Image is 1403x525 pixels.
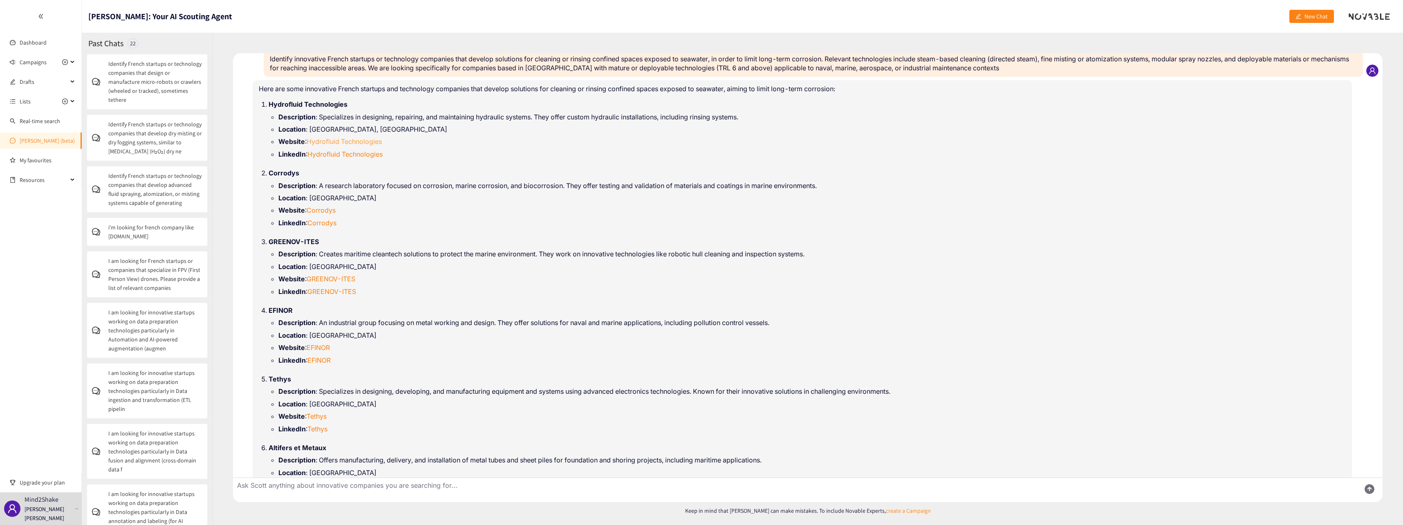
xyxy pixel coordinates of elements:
[25,494,58,505] p: Mind2Shake
[278,274,1346,283] li: :
[278,193,1346,202] li: : [GEOGRAPHIC_DATA]
[278,319,316,327] strong: Description
[278,356,306,364] strong: LinkedIn
[278,150,306,158] strong: LinkedIn
[269,375,291,383] strong: Tethys
[10,99,16,104] span: unordered-list
[92,185,108,193] span: comment
[886,507,931,514] a: create a Campaign
[269,306,293,314] strong: EFINOR
[269,169,299,177] strong: Corrodys
[307,137,382,146] a: Hydrofluid Technologies
[278,318,1346,327] li: : An industrial group focusing on metal working and design. They offer solutions for naval and ma...
[92,228,108,236] span: comment
[278,387,1346,396] li: : Specializes in designing, developing, and manufacturing equipment and systems using advanced el...
[278,399,1346,408] li: : [GEOGRAPHIC_DATA]
[307,412,327,420] a: Tethys
[233,53,1383,478] div: Chat conversation
[108,120,202,156] p: Identify French startups or technology companies that develop dry misting or dry fogging systems,...
[278,137,1346,146] li: :
[20,117,60,125] a: Real-time search
[269,100,347,108] strong: Hydrofluid Technologies
[278,456,316,464] strong: Description
[20,474,75,491] span: Upgrade your plan
[278,455,1346,464] li: : Offers manufacturing, delivery, and installation of metal tubes and sheet piles for foundation ...
[278,262,1346,271] li: : [GEOGRAPHIC_DATA]
[278,469,306,477] strong: Location
[92,326,108,334] span: comment
[20,93,31,110] span: Lists
[278,343,305,352] strong: Website
[20,74,68,90] span: Drafts
[108,223,202,241] p: i'm looking for french company like [DOMAIN_NAME]
[278,262,306,271] strong: Location
[1289,10,1334,23] button: editNew Chat
[108,59,202,104] p: Identify French startups or technology companies that design or manufacture micro-robots or crawl...
[278,387,316,395] strong: Description
[20,137,75,144] a: [PERSON_NAME] (beta)
[1270,437,1403,525] iframe: Chat Widget
[88,38,123,49] h2: Past Chats
[92,447,108,455] span: comment
[307,206,336,214] a: Corrodys
[278,412,305,420] strong: Website
[278,425,306,433] strong: LinkedIn
[278,343,1346,352] li: :
[278,356,1346,365] li: :
[38,13,44,19] span: double-left
[108,429,202,474] p: I am looking for innovative startups working on data preparation technologies particularly in Dat...
[278,250,316,258] strong: Description
[278,181,1346,190] li: : A research laboratory focused on corrosion, marine corrosion, and biocorrosion. They offer test...
[10,177,16,183] span: book
[278,218,1346,227] li: :
[307,219,336,227] a: Corrodys
[278,424,1346,433] li: :
[92,134,108,142] span: comment
[108,308,202,353] p: I am looking for innovative startups working on data preparation technologies particularly in Aut...
[108,171,202,207] p: Identify French startups or technology companies that develop advanced fluid spraying, atomizatio...
[307,275,355,283] a: GREENOV-ITES
[278,287,306,296] strong: LinkedIn
[278,125,306,133] strong: Location
[10,79,16,85] span: edit
[278,249,1346,258] li: : Creates maritime cleantech solutions to protect the marine environment. They work on innovative...
[20,39,47,46] a: Dashboard
[20,54,47,70] span: Campaigns
[269,238,319,246] strong: GREENOV-ITES
[128,38,138,48] div: 22
[259,84,1346,93] p: Here are some innovative French startups and technology companies that develop solutions for clea...
[108,368,202,413] p: I am looking for innovative startups working on data preparation technologies particularly in Dat...
[278,113,316,121] strong: Description
[307,150,383,158] a: Hydrofluid Technologies
[278,125,1346,134] li: : [GEOGRAPHIC_DATA], [GEOGRAPHIC_DATA]
[108,256,202,292] p: I am looking for French startups or companies that specialize in FPV (First Person View) drones. ...
[269,444,326,452] strong: Altifers et Metaux
[233,478,1354,502] textarea: Ask Scott anything about innovative companies you are searching for...
[278,206,1346,215] li: :
[92,78,108,86] span: comment
[92,387,108,395] span: comment
[1270,437,1403,525] div: Widget de chat
[92,270,108,278] span: comment
[307,425,327,433] a: Tethys
[307,287,356,296] a: GREENOV-ITES
[278,219,306,227] strong: LinkedIn
[278,400,306,408] strong: Location
[278,137,305,146] strong: Website
[278,275,305,283] strong: Website
[278,331,1346,340] li: : [GEOGRAPHIC_DATA]
[25,505,72,523] p: [PERSON_NAME] [PERSON_NAME]
[62,59,68,65] span: plus-circle
[1369,67,1376,74] span: user
[278,287,1346,296] li: :
[270,54,1357,73] p: Identify innovative French startups or technology companies that develop solutions for cleaning o...
[20,152,75,168] a: My favourites
[307,356,331,364] a: EFINOR
[278,112,1346,121] li: : Specializes in designing, repairing, and maintaining hydraulic systems. They offer custom hydra...
[278,412,1346,421] li: :
[278,331,306,339] strong: Location
[1304,12,1328,21] span: New Chat
[1295,13,1301,20] span: edit
[62,99,68,104] span: plus-circle
[278,468,1346,477] li: : [GEOGRAPHIC_DATA]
